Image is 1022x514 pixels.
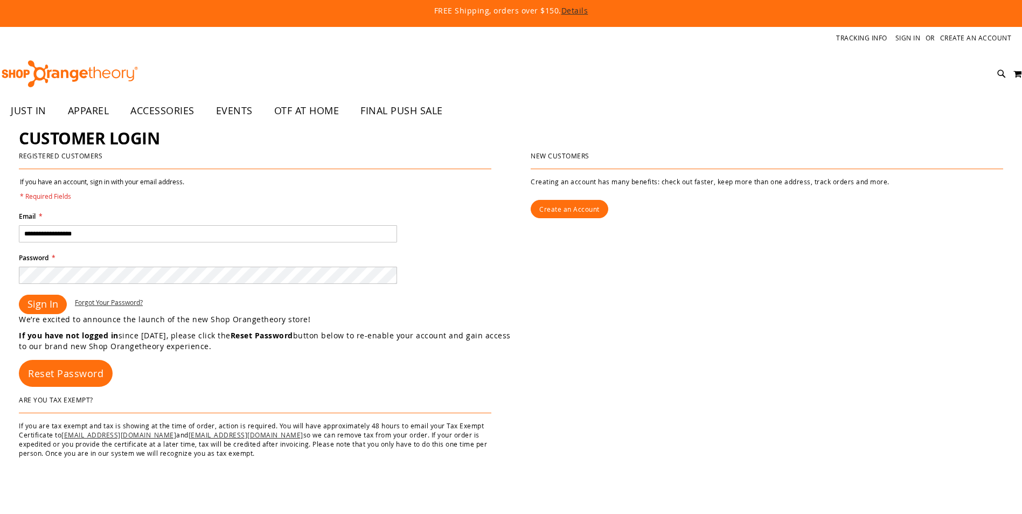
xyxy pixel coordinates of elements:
a: Create an Account [940,33,1012,43]
span: JUST IN [11,99,46,123]
p: Creating an account has many benefits: check out faster, keep more than one address, track orders... [531,177,1003,186]
span: FINAL PUSH SALE [360,99,443,123]
button: Sign In [19,295,67,314]
a: ACCESSORIES [120,99,205,123]
span: ACCESSORIES [130,99,194,123]
a: Reset Password [19,360,113,387]
a: [EMAIL_ADDRESS][DOMAIN_NAME] [61,430,176,439]
span: Customer Login [19,127,159,149]
strong: If you have not logged in [19,330,119,341]
span: Forgot Your Password? [75,298,143,307]
strong: Reset Password [231,330,293,341]
span: Reset Password [28,367,103,380]
p: If you are tax exempt and tax is showing at the time of order, action is required. You will have ... [19,421,491,459]
a: Sign In [895,33,921,43]
a: FINAL PUSH SALE [350,99,454,123]
p: FREE Shipping, orders over $150. [187,5,834,16]
span: * Required Fields [20,192,184,201]
a: Forgot Your Password? [75,298,143,307]
span: OTF AT HOME [274,99,339,123]
strong: Registered Customers [19,151,102,160]
legend: If you have an account, sign in with your email address. [19,177,185,201]
strong: New Customers [531,151,589,160]
a: OTF AT HOME [263,99,350,123]
span: EVENTS [216,99,253,123]
a: APPAREL [57,99,120,123]
a: Details [561,5,588,16]
p: since [DATE], please click the button below to re-enable your account and gain access to our bran... [19,330,511,352]
span: Sign In [27,297,58,310]
a: Create an Account [531,200,608,218]
span: APPAREL [68,99,109,123]
span: Email [19,212,36,221]
a: [EMAIL_ADDRESS][DOMAIN_NAME] [189,430,303,439]
span: Password [19,253,48,262]
p: We’re excited to announce the launch of the new Shop Orangetheory store! [19,314,511,325]
strong: Are You Tax Exempt? [19,395,93,404]
span: Create an Account [539,205,600,213]
a: EVENTS [205,99,263,123]
a: Tracking Info [836,33,887,43]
